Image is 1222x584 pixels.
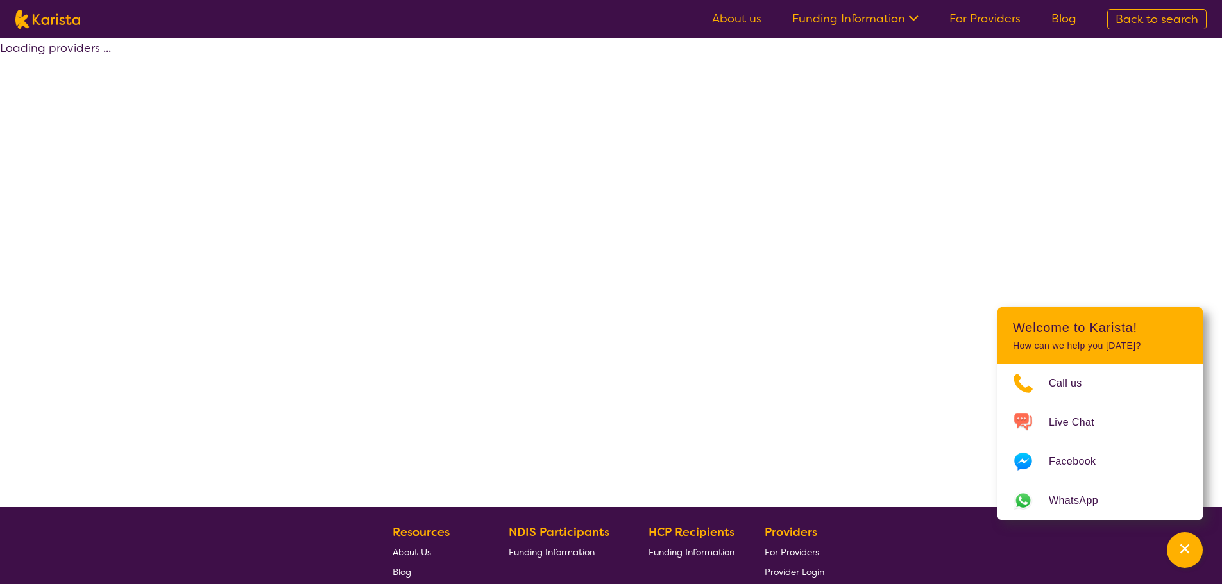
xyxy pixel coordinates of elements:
[393,562,479,581] a: Blog
[765,524,817,540] b: Providers
[1013,340,1187,351] p: How can we help you [DATE]?
[765,542,824,562] a: For Providers
[712,11,761,26] a: About us
[792,11,919,26] a: Funding Information
[1051,11,1076,26] a: Blog
[509,542,619,562] a: Funding Information
[1107,9,1207,29] a: Back to search
[393,524,450,540] b: Resources
[1049,413,1110,432] span: Live Chat
[15,10,80,29] img: Karista logo
[997,364,1203,520] ul: Choose channel
[949,11,1021,26] a: For Providers
[1049,374,1098,393] span: Call us
[765,546,819,558] span: For Providers
[393,546,431,558] span: About Us
[649,524,734,540] b: HCP Recipients
[765,562,824,581] a: Provider Login
[393,566,411,578] span: Blog
[393,542,479,562] a: About Us
[1116,12,1198,27] span: Back to search
[997,481,1203,520] a: Web link opens in a new tab.
[649,542,734,562] a: Funding Information
[765,566,824,578] span: Provider Login
[509,524,609,540] b: NDIS Participants
[1013,320,1187,335] h2: Welcome to Karista!
[1049,491,1114,510] span: WhatsApp
[509,546,595,558] span: Funding Information
[1167,532,1203,568] button: Channel Menu
[1049,452,1111,471] span: Facebook
[649,546,734,558] span: Funding Information
[997,307,1203,520] div: Channel Menu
